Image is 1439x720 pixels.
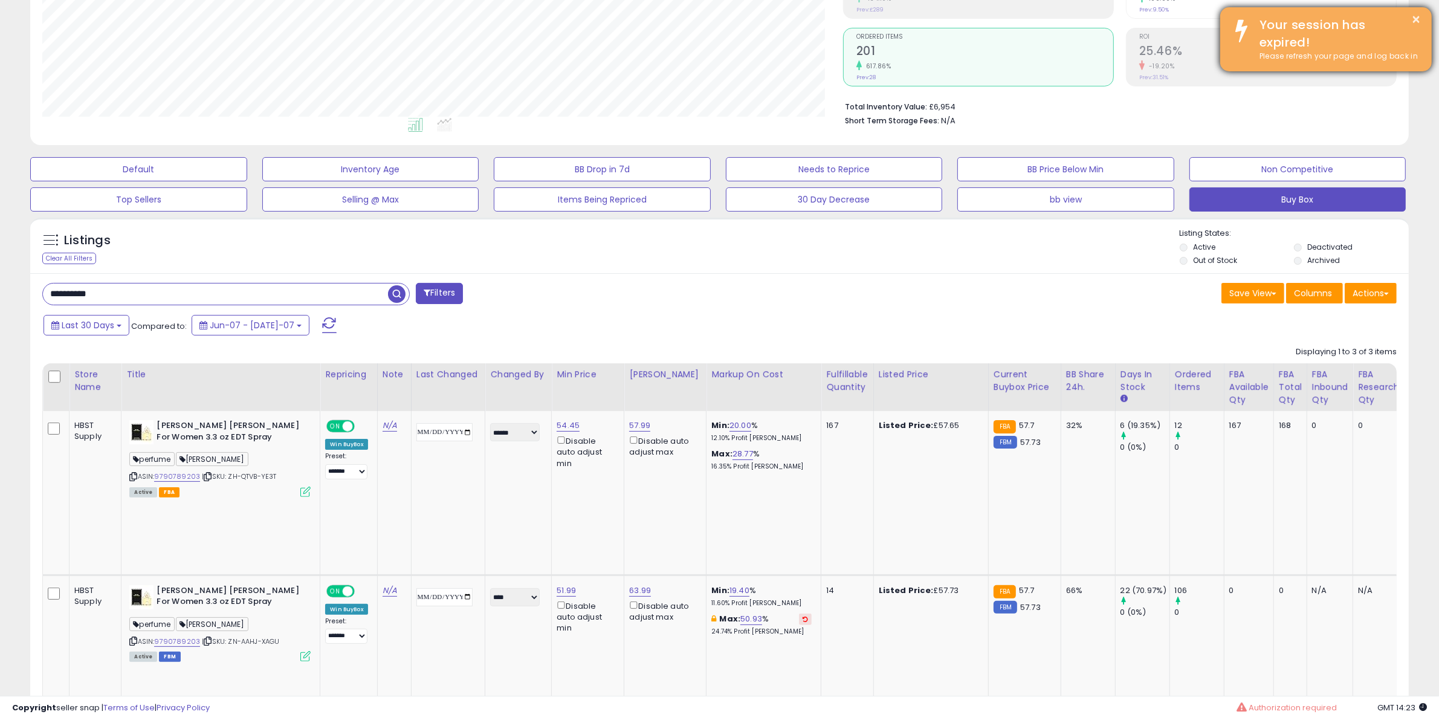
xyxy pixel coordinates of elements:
button: 30 Day Decrease [726,187,943,212]
div: seller snap | | [12,702,210,714]
a: N/A [383,585,397,597]
a: 9790789203 [154,637,200,647]
div: 6 (19.35%) [1120,420,1169,431]
div: Markup on Cost [711,368,816,381]
div: Current Buybox Price [994,368,1056,394]
div: 168 [1279,420,1298,431]
a: Terms of Use [103,702,155,713]
b: Listed Price: [879,585,934,596]
label: Active [1193,242,1215,252]
span: All listings currently available for purchase on Amazon [129,652,157,662]
span: ON [328,586,343,596]
div: 106 [1175,585,1224,596]
span: OFF [353,586,372,596]
small: FBM [994,436,1017,449]
span: 57.7 [1019,420,1035,431]
img: 51jR-PLNIZL._SL40_.jpg [129,585,154,609]
th: The percentage added to the cost of goods (COGS) that forms the calculator for Min & Max prices. [707,363,821,411]
span: 57.73 [1020,602,1041,613]
span: Columns [1294,287,1332,299]
b: [PERSON_NAME] [PERSON_NAME] For Women 3.3 oz EDT Spray [157,585,303,611]
div: Min Price [557,368,619,381]
span: 57.73 [1020,436,1041,448]
p: 16.35% Profit [PERSON_NAME] [711,462,812,471]
b: Total Inventory Value: [845,102,927,112]
div: Last Changed [416,368,480,381]
div: % [711,585,812,608]
span: 2025-08-10 14:23 GMT [1377,702,1427,713]
span: N/A [941,115,956,126]
div: Displaying 1 to 3 of 3 items [1296,346,1397,358]
div: FBA Researching Qty [1358,368,1412,406]
p: 12.10% Profit [PERSON_NAME] [711,434,812,443]
button: × [1412,12,1421,27]
a: Privacy Policy [157,702,210,713]
div: N/A [1312,585,1344,596]
div: 12 [1175,420,1224,431]
b: Listed Price: [879,420,934,431]
span: perfume [129,452,174,466]
small: Prev: £289 [856,6,884,13]
div: Preset: [325,617,368,644]
button: Buy Box [1189,187,1406,212]
button: Selling @ Max [262,187,479,212]
div: FBA Total Qty [1279,368,1302,406]
div: 0 [1279,585,1298,596]
div: Store Name [74,368,116,394]
button: bb view [957,187,1174,212]
small: -19.20% [1145,62,1175,71]
b: [PERSON_NAME] [PERSON_NAME] For Women 3.3 oz EDT Spray [157,420,303,446]
button: BB Drop in 7d [494,157,711,181]
div: 0 [1358,420,1408,431]
div: ASIN: [129,585,311,661]
div: Clear All Filters [42,253,96,264]
span: | SKU: ZN-AAHJ-XAGU [202,637,279,646]
button: Needs to Reprice [726,157,943,181]
div: Disable auto adjust max [629,434,697,458]
label: Out of Stock [1193,255,1237,265]
div: 0 (0%) [1120,442,1169,453]
label: Deactivated [1307,242,1353,252]
div: Disable auto adjust max [629,599,697,623]
div: Days In Stock [1120,368,1165,394]
b: Max: [720,613,741,624]
a: 63.99 [629,585,651,597]
span: | SKU: ZH-QTVB-YE3T [202,472,276,481]
div: Win BuyBox [325,439,368,450]
div: £57.65 [879,420,979,431]
div: [PERSON_NAME] [629,368,701,381]
div: Disable auto adjust min [557,434,615,469]
div: Preset: [325,452,368,479]
span: perfume [129,617,174,631]
div: 0 (0%) [1120,607,1169,618]
div: Win BuyBox [325,604,368,615]
span: Last 30 Days [62,319,114,331]
small: FBM [994,601,1017,614]
button: Save View [1221,283,1284,303]
div: % [711,449,812,471]
b: Max: [711,448,732,459]
button: Default [30,157,247,181]
span: FBM [159,652,181,662]
a: 19.40 [729,585,749,597]
button: BB Price Below Min [957,157,1174,181]
small: 617.86% [862,62,891,71]
small: Prev: 28 [856,74,876,81]
a: N/A [383,420,397,432]
small: Prev: 9.50% [1139,6,1169,13]
button: Non Competitive [1189,157,1406,181]
div: 14 [826,585,864,596]
button: Columns [1286,283,1343,303]
p: Listing States: [1180,228,1409,239]
div: 22 (70.97%) [1120,585,1169,596]
a: 54.45 [557,420,580,432]
h2: 25.46% [1139,44,1396,60]
div: HBST Supply [74,420,112,442]
label: Archived [1307,255,1340,265]
div: BB Share 24h. [1066,368,1110,394]
button: Inventory Age [262,157,479,181]
span: [PERSON_NAME] [176,452,248,466]
small: FBA [994,585,1016,598]
span: ON [328,421,343,432]
div: Ordered Items [1175,368,1219,394]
